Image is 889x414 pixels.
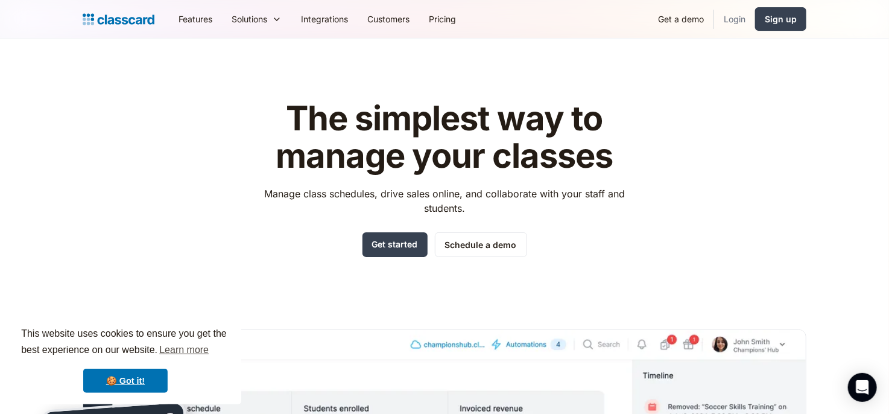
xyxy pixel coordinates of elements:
div: cookieconsent [10,315,241,404]
a: Pricing [419,5,466,33]
span: This website uses cookies to ensure you get the best experience on our website. [21,326,230,359]
div: Solutions [222,5,291,33]
a: dismiss cookie message [83,369,168,393]
a: Get a demo [648,5,713,33]
a: Sign up [755,7,806,31]
a: Schedule a demo [435,232,527,257]
p: Manage class schedules, drive sales online, and collaborate with your staff and students. [253,186,636,215]
a: learn more about cookies [157,341,210,359]
a: Login [714,5,755,33]
a: Get started [362,232,428,257]
a: home [83,11,154,28]
div: Sign up [765,13,797,25]
div: Solutions [232,13,267,25]
a: Features [169,5,222,33]
a: Integrations [291,5,358,33]
a: Customers [358,5,419,33]
h1: The simplest way to manage your classes [253,100,636,174]
div: Open Intercom Messenger [848,373,877,402]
